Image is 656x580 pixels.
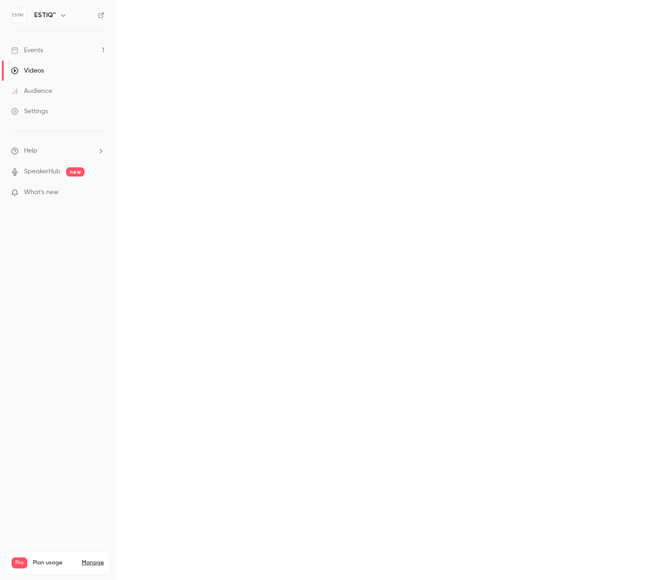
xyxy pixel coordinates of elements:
[24,188,59,197] span: What's new
[33,559,76,567] span: Plan usage
[66,167,84,177] span: new
[12,557,27,568] span: Pro
[82,559,104,567] a: Manage
[12,8,26,23] img: ESTIQ™
[11,107,48,116] div: Settings
[24,146,37,156] span: Help
[24,167,60,177] a: SpeakerHub
[11,46,43,55] div: Events
[34,11,56,20] h6: ESTIQ™
[11,86,52,96] div: Audience
[11,146,104,156] li: help-dropdown-opener
[11,66,44,75] div: Videos
[93,189,104,197] iframe: Noticeable Trigger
